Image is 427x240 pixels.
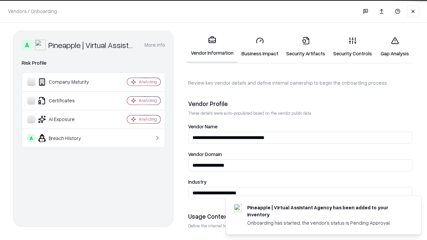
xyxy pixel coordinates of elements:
[238,31,282,62] a: Business Impact
[247,219,405,226] div: Onboarding has started, the vendor's status is Pending Approval.
[188,100,412,108] div: Vendor Profile
[27,115,107,123] div: AI Exposure
[22,40,32,50] div: A
[139,79,157,85] div: Analyzing
[144,39,165,51] button: More info
[22,59,165,67] div: Risk Profile
[188,223,412,229] p: Define the internal team and reason for using this vendor. This helps assess business relevance a...
[247,204,405,218] div: Pineapple | Virtual Assistant Agency has been added to your inventory
[376,31,414,62] a: Gap Analysis
[139,116,157,122] div: Analyzing
[139,98,157,103] div: Analyzing
[234,204,242,212] img: trypineapple.com
[27,134,35,142] div: A
[188,179,412,184] label: Industry
[188,110,412,116] p: These details were auto-populated based on the vendor public data
[8,8,57,15] p: Vendors / Onboarding
[282,31,329,62] a: Security Artifacts
[35,40,46,50] img: Pineapple | Virtual Assistant Agency
[188,212,412,220] div: Usage Context
[27,134,107,142] div: Breach History
[188,124,412,129] label: Vendor Name
[329,31,376,62] a: Security Controls
[27,78,107,86] div: Company Maturity
[188,152,412,157] label: Vendor Domain
[27,97,107,105] div: Certificates
[188,79,412,86] p: Review key vendor details and define internal ownership to begin the onboarding process.
[187,31,238,63] a: Vendor Information
[48,40,136,50] div: Pineapple | Virtual Assistant Agency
